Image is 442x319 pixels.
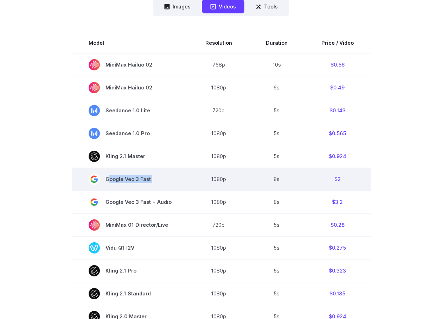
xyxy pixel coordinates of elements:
th: Resolution [188,33,249,53]
td: $0.323 [305,259,371,282]
span: Google Veo 3 Fast + Audio [89,196,172,208]
td: 1080p [188,168,249,190]
span: MiniMax Hailuo 02 [89,82,172,93]
td: $0.924 [305,145,371,168]
td: $2 [305,168,371,190]
td: 5s [249,145,305,168]
td: 1080p [188,236,249,259]
td: 10s [249,53,305,76]
td: 5s [249,259,305,282]
span: MiniMax Hailuo 02 [89,59,172,70]
td: $0.143 [305,99,371,122]
td: 6s [249,76,305,99]
td: 8s [249,190,305,213]
span: Kling 2.1 Standard [89,288,172,299]
span: Seedance 1.0 Pro [89,128,172,139]
span: Google Veo 3 Fast [89,174,172,185]
span: Kling 2.1 Master [89,151,172,162]
span: Kling 2.1 Pro [89,265,172,276]
td: 5s [249,99,305,122]
td: $3.2 [305,190,371,213]
span: Vidu Q1 I2V [89,242,172,254]
td: 768p [188,53,249,76]
td: 1080p [188,122,249,145]
td: 5s [249,236,305,259]
td: 5s [249,122,305,145]
th: Price / Video [305,33,371,53]
td: $0.49 [305,76,371,99]
th: Duration [249,33,305,53]
td: $0.185 [305,282,371,305]
td: 1080p [188,145,249,168]
span: Seedance 1.0 Lite [89,105,172,116]
td: 720p [188,213,249,236]
td: 8s [249,168,305,190]
td: $0.275 [305,236,371,259]
th: Model [72,33,188,53]
td: 1080p [188,282,249,305]
td: 1080p [188,259,249,282]
td: $0.56 [305,53,371,76]
td: $0.28 [305,213,371,236]
td: 1080p [188,190,249,213]
td: 5s [249,213,305,236]
td: 720p [188,99,249,122]
td: $0.565 [305,122,371,145]
td: 5s [249,282,305,305]
td: 1080p [188,76,249,99]
span: MiniMax 01 Director/Live [89,219,172,231]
